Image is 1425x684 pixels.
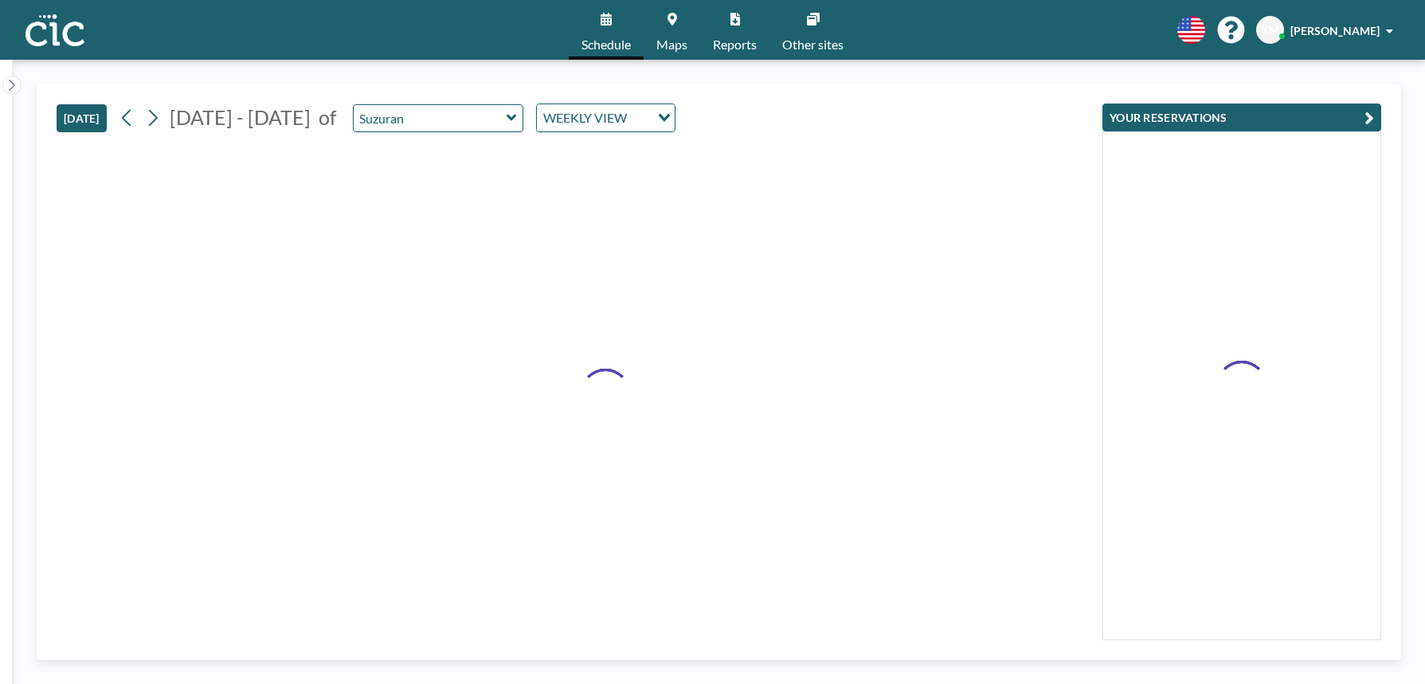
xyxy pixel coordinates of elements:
[170,105,311,129] span: [DATE] - [DATE]
[57,104,107,132] button: [DATE]
[656,38,687,51] span: Maps
[354,105,507,131] input: Suzuran
[632,107,648,128] input: Search for option
[540,107,630,128] span: WEEKLY VIEW
[1102,104,1381,131] button: YOUR RESERVATIONS
[537,104,675,131] div: Search for option
[581,38,631,51] span: Schedule
[25,14,84,46] img: organization-logo
[782,38,844,51] span: Other sites
[319,105,336,130] span: of
[713,38,757,51] span: Reports
[1261,23,1279,37] span: KM
[1290,24,1380,37] span: [PERSON_NAME]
